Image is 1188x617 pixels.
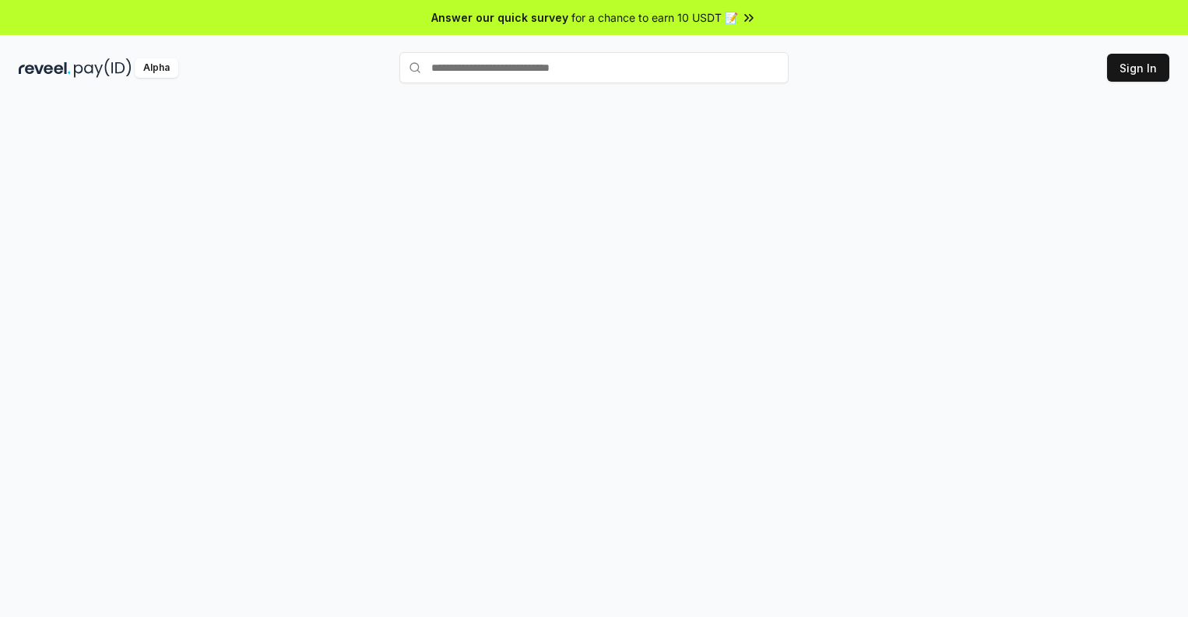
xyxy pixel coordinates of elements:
[135,58,178,78] div: Alpha
[74,58,132,78] img: pay_id
[431,9,568,26] span: Answer our quick survey
[1107,54,1169,82] button: Sign In
[19,58,71,78] img: reveel_dark
[571,9,738,26] span: for a chance to earn 10 USDT 📝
